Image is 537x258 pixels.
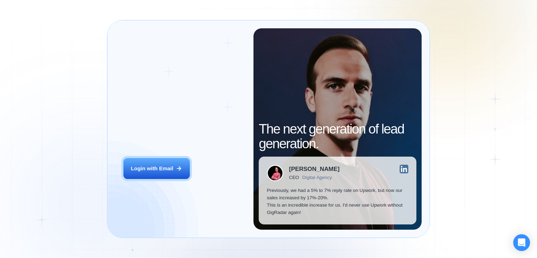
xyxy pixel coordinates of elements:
h2: The next generation of lead generation. [259,122,416,151]
button: Login with Email [123,158,190,179]
div: Digital Agency [302,175,332,180]
div: Login with Email [131,165,173,172]
p: Previously, we had a 5% to 7% reply rate on Upwork, but now our sales increased by 17%-20%. This ... [267,187,408,216]
div: Open Intercom Messenger [513,234,530,251]
div: [PERSON_NAME] [289,166,339,172]
div: CEO [289,175,299,180]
